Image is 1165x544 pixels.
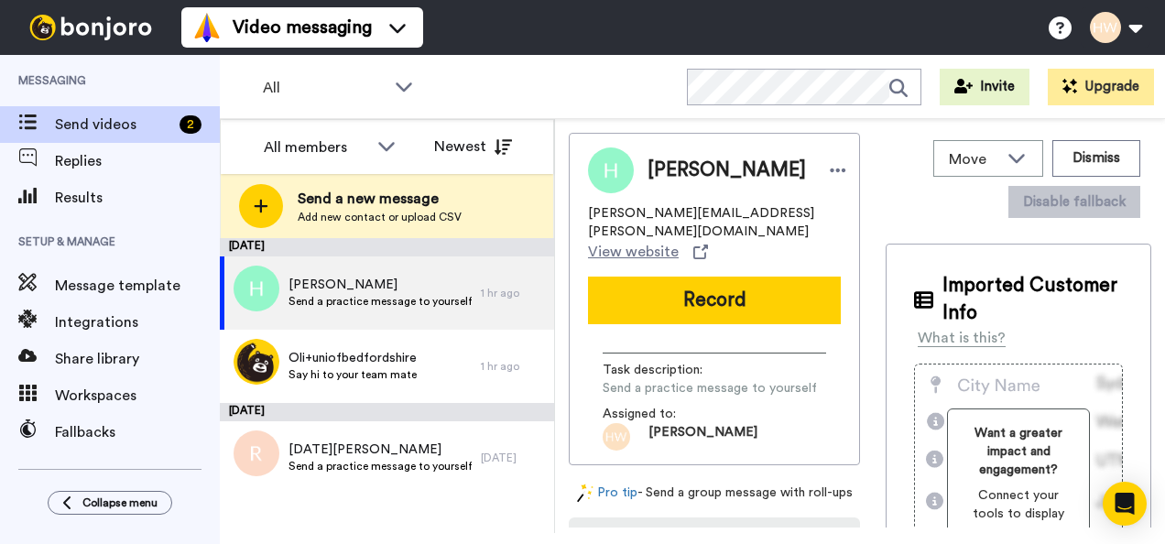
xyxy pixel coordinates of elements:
[298,188,462,210] span: Send a new message
[949,148,998,170] span: Move
[1103,482,1147,526] div: Open Intercom Messenger
[603,379,817,397] span: Send a practice message to yourself
[648,157,806,184] span: [PERSON_NAME]
[55,311,220,333] span: Integrations
[481,359,545,374] div: 1 hr ago
[55,187,220,209] span: Results
[289,276,472,294] span: [PERSON_NAME]
[940,69,1029,105] button: Invite
[55,385,220,407] span: Workspaces
[263,77,386,99] span: All
[220,403,554,421] div: [DATE]
[577,484,637,503] a: Pro tip
[588,241,708,263] a: View website
[55,421,220,443] span: Fallbacks
[918,327,1006,349] div: What is this?
[298,210,462,224] span: Add new contact or upload CSV
[588,147,634,193] img: Image of Heather wilcox
[233,15,372,40] span: Video messaging
[55,348,220,370] span: Share library
[289,294,472,309] span: Send a practice message to yourself
[648,423,757,451] span: [PERSON_NAME]
[264,136,368,158] div: All members
[569,484,860,503] div: - Send a group message with roll-ups
[180,115,201,134] div: 2
[588,277,841,324] button: Record
[55,150,220,172] span: Replies
[420,128,526,165] button: Newest
[82,495,158,510] span: Collapse menu
[603,405,731,423] span: Assigned to:
[289,349,417,367] span: Oli+uniofbedfordshire
[55,114,172,136] span: Send videos
[48,491,172,515] button: Collapse menu
[481,451,545,465] div: [DATE]
[22,15,159,40] img: bj-logo-header-white.svg
[1008,186,1140,218] button: Disable fallback
[942,272,1123,327] span: Imported Customer Info
[192,13,222,42] img: vm-color.svg
[234,339,279,385] img: 54b1a759-011f-45be-bb33-b09e132d62ea.png
[234,430,279,476] img: r.png
[963,424,1073,479] span: Want a greater impact and engagement?
[588,204,841,241] span: [PERSON_NAME][EMAIL_ADDRESS][PERSON_NAME][DOMAIN_NAME]
[220,238,554,256] div: [DATE]
[1052,140,1140,177] button: Dismiss
[481,286,545,300] div: 1 hr ago
[55,275,220,297] span: Message template
[603,361,731,379] span: Task description :
[234,266,279,311] img: h.png
[289,459,472,473] span: Send a practice message to yourself
[289,441,472,459] span: [DATE][PERSON_NAME]
[588,241,679,263] span: View website
[1048,69,1154,105] button: Upgrade
[289,367,417,382] span: Say hi to your team mate
[577,484,593,503] img: magic-wand.svg
[603,423,630,451] img: hw.png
